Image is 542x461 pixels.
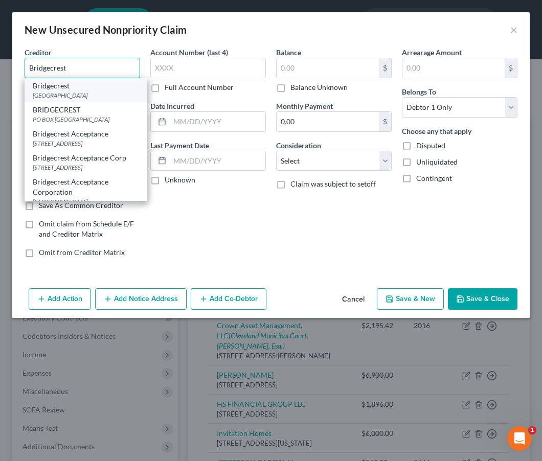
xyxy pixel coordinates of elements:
button: Add Notice Address [95,288,187,310]
label: Monthly Payment [276,101,333,111]
div: [GEOGRAPHIC_DATA] [33,197,139,206]
button: × [510,24,517,36]
label: Choose any that apply [402,126,471,136]
button: Add Co-Debtor [191,288,266,310]
label: Arrearage Amount [402,47,462,58]
div: Bridgecrest Acceptance Corp [33,153,139,163]
div: [STREET_ADDRESS] [33,163,139,172]
label: Last Payment Date [150,140,209,151]
span: Contingent [416,174,452,182]
input: 0.00 [277,112,379,131]
span: Omit from Creditor Matrix [39,248,125,257]
div: Bridgecrest [33,81,139,91]
button: Cancel [334,289,373,310]
div: New Unsecured Nonpriority Claim [25,22,187,37]
button: Add Action [29,288,91,310]
input: MM/DD/YYYY [170,112,265,131]
span: Unliquidated [416,157,458,166]
label: Consideration [276,140,321,151]
span: Claim was subject to setoff [290,179,376,188]
button: Save & New [377,288,444,310]
span: Creditor [25,48,52,57]
div: Bridgecrest Acceptance Corporation [33,177,139,197]
div: $ [505,58,517,78]
span: Belongs To [402,87,436,96]
span: Omit claim from Schedule E/F and Creditor Matrix [39,219,134,238]
label: Account Number (last 4) [150,47,228,58]
span: Disputed [416,141,445,150]
input: XXXX [150,58,266,78]
div: BRIDGECREST [33,105,139,115]
label: Save As Common Creditor [39,200,123,211]
input: 0.00 [402,58,505,78]
label: Unknown [165,175,195,185]
input: MM/DD/YYYY [170,151,265,171]
input: Search creditor by name... [25,58,140,78]
input: 0.00 [277,58,379,78]
label: Balance Unknown [290,82,348,93]
span: 1 [528,426,536,434]
label: Balance [276,47,301,58]
button: Save & Close [448,288,517,310]
div: $ [379,58,391,78]
div: Bridgecrest Acceptance [33,129,139,139]
div: [STREET_ADDRESS] [33,139,139,148]
div: PO BOX [GEOGRAPHIC_DATA] [33,115,139,124]
label: Date Incurred [150,101,194,111]
div: $ [379,112,391,131]
div: [GEOGRAPHIC_DATA] [33,91,139,100]
iframe: Intercom live chat [507,426,532,451]
label: Full Account Number [165,82,234,93]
